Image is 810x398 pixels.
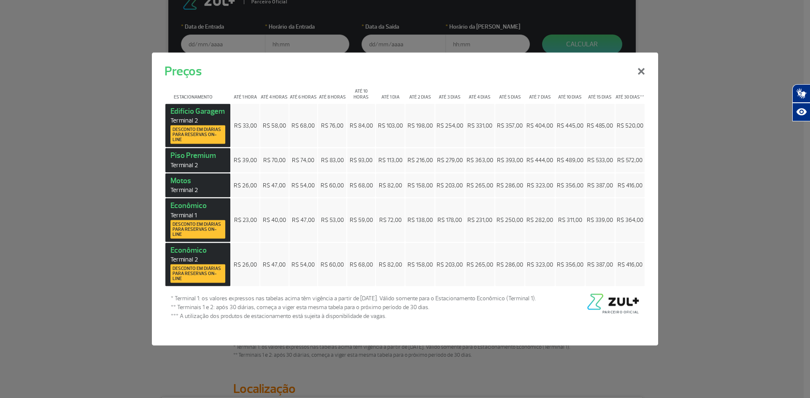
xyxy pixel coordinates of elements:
span: R$ 33,00 [234,122,257,129]
span: R$ 265,00 [467,182,493,189]
span: R$ 74,00 [292,157,314,164]
span: R$ 60,00 [321,261,344,268]
span: R$ 93,00 [350,157,373,164]
span: R$ 364,00 [617,216,643,224]
span: R$ 72,00 [379,216,402,224]
span: R$ 53,00 [321,216,344,224]
span: R$ 311,00 [558,216,582,224]
span: R$ 356,00 [557,182,583,189]
th: Estacionamento [165,81,230,103]
span: R$ 68,00 [292,122,315,129]
span: Desconto em diárias para reservas on-line [173,127,223,142]
span: R$ 416,00 [618,182,643,189]
span: R$ 23,00 [234,216,257,224]
span: R$ 444,00 [526,157,553,164]
span: R$ 572,00 [617,157,643,164]
span: R$ 387,00 [587,261,613,268]
span: R$ 82,00 [379,182,402,189]
span: R$ 203,00 [437,261,463,268]
span: R$ 254,00 [437,122,463,129]
span: R$ 356,00 [557,261,583,268]
strong: Econômico [170,245,225,283]
th: Até 8 horas [318,81,346,103]
span: R$ 282,00 [526,216,553,224]
span: R$ 489,00 [557,157,583,164]
th: Até 10 horas [347,81,375,103]
span: R$ 265,00 [467,261,493,268]
th: Até 3 dias [435,81,464,103]
span: Terminal 2 [170,161,225,169]
strong: Econômico [170,201,225,239]
th: Até 5 dias [495,81,524,103]
span: R$ 533,00 [587,157,613,164]
span: Desconto em diárias para reservas on-line [173,222,223,237]
span: Terminal 1 [170,211,225,219]
span: R$ 138,00 [408,216,433,224]
span: R$ 286,00 [497,182,523,189]
button: Abrir recursos assistivos. [792,103,810,121]
span: R$ 84,00 [350,122,373,129]
button: Close [630,55,652,85]
span: R$ 59,00 [350,216,373,224]
div: Plugin de acessibilidade da Hand Talk. [792,84,810,121]
span: R$ 70,00 [263,157,286,164]
span: R$ 363,00 [467,157,493,164]
span: R$ 445,00 [557,122,583,129]
span: R$ 26,00 [234,182,257,189]
h5: Preços [165,61,202,80]
span: R$ 387,00 [587,182,613,189]
th: Até 10 dias [556,81,585,103]
span: Terminal 2 [170,256,225,264]
span: R$ 58,00 [263,122,286,129]
span: R$ 286,00 [497,261,523,268]
span: R$ 393,00 [497,157,523,164]
span: R$ 158,00 [408,261,433,268]
span: Terminal 2 [170,117,225,125]
span: R$ 404,00 [526,122,553,129]
span: R$ 39,00 [234,157,257,164]
span: R$ 54,00 [292,182,315,189]
th: Até 4 horas [260,81,289,103]
span: R$ 520,00 [617,122,643,129]
span: R$ 250,00 [497,216,523,224]
th: Até 1 hora [231,81,259,103]
span: R$ 416,00 [618,261,643,268]
span: R$ 113,00 [378,157,402,164]
span: R$ 231,00 [467,216,492,224]
span: R$ 60,00 [321,182,344,189]
span: R$ 68,00 [350,261,373,268]
span: R$ 82,00 [379,261,402,268]
span: R$ 103,00 [378,122,403,129]
span: R$ 54,00 [292,261,315,268]
span: * Terminal 1: os valores expressos nas tabelas acima têm vigência a partir de [DATE]. Válido some... [171,294,536,303]
span: Terminal 2 [170,186,225,194]
span: R$ 216,00 [408,157,433,164]
span: R$ 26,00 [234,261,257,268]
span: Desconto em diárias para reservas on-line [173,266,223,281]
span: R$ 198,00 [408,122,433,129]
th: Até 4 dias [465,81,494,103]
span: *** A utilização dos produtos de estacionamento está sujeita à disponibilidade de vagas. [171,312,536,321]
span: R$ 47,00 [263,182,286,189]
span: R$ 203,00 [437,182,463,189]
span: ** Terminais 1 e 2: após 30 diárias, começa a viger esta mesma tabela para o próximo período de 3... [171,303,536,312]
span: R$ 331,00 [467,122,492,129]
th: Até 1 dia [376,81,405,103]
span: R$ 279,00 [437,157,463,164]
span: R$ 323,00 [527,261,553,268]
strong: Piso Premium [170,151,225,169]
span: R$ 40,00 [263,216,286,224]
span: R$ 47,00 [263,261,286,268]
span: R$ 76,00 [321,122,343,129]
span: R$ 47,00 [292,216,315,224]
th: Até 6 horas [289,81,318,103]
strong: Motos [170,176,225,194]
span: R$ 323,00 [527,182,553,189]
th: Até 15 dias [586,81,615,103]
span: R$ 485,00 [587,122,613,129]
span: R$ 357,00 [497,122,523,129]
span: R$ 339,00 [587,216,613,224]
span: R$ 178,00 [437,216,462,224]
th: Até 2 dias [405,81,434,103]
span: R$ 68,00 [350,182,373,189]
